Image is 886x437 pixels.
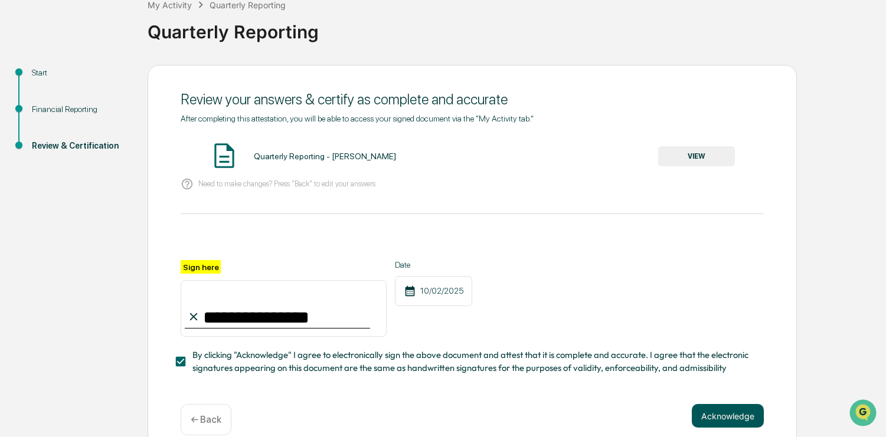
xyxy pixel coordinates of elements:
[7,144,81,165] a: 🖐️Preclearance
[40,90,194,102] div: Start new chat
[395,276,472,306] div: 10/02/2025
[32,67,129,79] div: Start
[210,141,239,170] img: Document Icon
[191,414,221,425] p: ← Back
[7,166,79,188] a: 🔎Data Lookup
[83,199,143,209] a: Powered byPylon
[24,171,74,183] span: Data Lookup
[12,150,21,159] div: 🖐️
[97,149,146,160] span: Attestations
[12,25,215,44] p: How can we help?
[395,260,472,270] label: Date
[117,200,143,209] span: Pylon
[32,103,129,116] div: Financial Reporting
[181,91,764,108] div: Review your answers & certify as complete and accurate
[198,179,375,188] p: Need to make changes? Press "Back" to edit your answers
[192,349,754,375] span: By clicking "Acknowledge" I agree to electronically sign the above document and attest that it is...
[201,94,215,108] button: Start new chat
[658,146,735,166] button: VIEW
[181,260,221,274] label: Sign here
[24,149,76,160] span: Preclearance
[81,144,151,165] a: 🗄️Attestations
[254,152,396,161] div: Quarterly Reporting - [PERSON_NAME]
[148,12,880,42] div: Quarterly Reporting
[12,172,21,182] div: 🔎
[692,404,764,428] button: Acknowledge
[40,102,149,111] div: We're available if you need us!
[86,150,95,159] div: 🗄️
[848,398,880,430] iframe: Open customer support
[12,90,33,111] img: 1746055101610-c473b297-6a78-478c-a979-82029cc54cd1
[181,114,534,123] span: After completing this attestation, you will be able to access your signed document via the "My Ac...
[32,140,129,152] div: Review & Certification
